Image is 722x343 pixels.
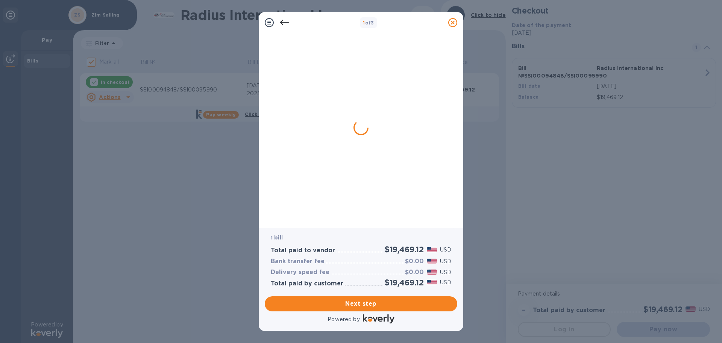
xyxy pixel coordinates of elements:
img: USD [427,247,437,252]
h3: $0.00 [405,269,424,276]
button: Next step [265,296,457,311]
p: USD [440,268,451,276]
h3: $0.00 [405,258,424,265]
img: USD [427,270,437,275]
p: USD [440,279,451,287]
img: USD [427,259,437,264]
h3: Total paid to vendor [271,247,335,254]
span: Next step [271,299,451,308]
h3: Delivery speed fee [271,269,329,276]
span: 1 [363,20,365,26]
b: 1 bill [271,235,283,241]
p: Powered by [328,316,359,323]
img: Logo [363,314,394,323]
h3: Bank transfer fee [271,258,325,265]
p: USD [440,258,451,265]
h3: Total paid by customer [271,280,343,287]
h2: $19,469.12 [385,245,424,254]
img: USD [427,280,437,285]
h2: $19,469.12 [385,278,424,287]
b: of 3 [363,20,374,26]
p: USD [440,246,451,254]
